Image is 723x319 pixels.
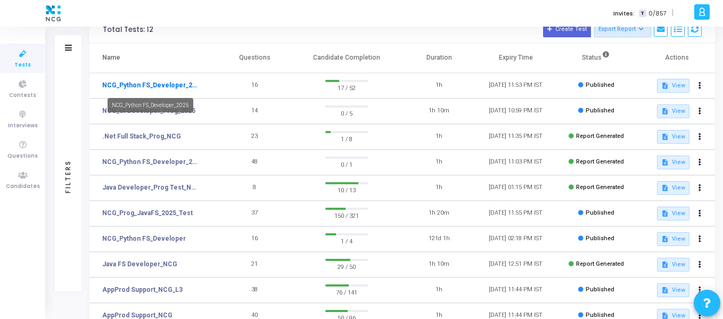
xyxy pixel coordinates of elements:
button: Create Test [543,22,591,37]
td: [DATE] 11:55 PM IST [478,201,554,226]
th: Expiry Time [478,43,554,73]
span: 10 / 13 [325,184,368,195]
td: [DATE] 11:35 PM IST [478,124,554,150]
th: Candidate Completion [293,43,401,73]
td: 121d 1h [401,226,478,252]
div: Filters [63,118,73,235]
mat-icon: description [661,133,669,141]
span: 0/857 [648,9,667,18]
td: [DATE] 10:59 PM IST [478,99,554,124]
td: 1h [401,124,478,150]
label: Invites: [613,9,635,18]
span: Questions [7,152,38,161]
a: NCG_Python FS_Developer_2025 [102,157,200,167]
button: View [657,156,689,169]
span: 29 / 50 [325,261,368,272]
mat-icon: description [661,287,669,294]
mat-icon: description [661,184,669,192]
button: Export Report [594,22,651,37]
th: Actions [638,43,715,73]
button: View [657,79,689,93]
mat-icon: description [661,235,669,243]
span: Report Generated [576,260,624,267]
span: Published [586,81,614,88]
button: View [657,283,689,297]
td: 16 [216,226,293,252]
span: 1 / 4 [325,235,368,246]
div: Total Tests: 12 [103,26,153,34]
td: 37 [216,201,293,226]
span: Published [586,235,614,242]
a: NCG_Python FS_Developer_2025 [102,80,200,90]
span: Report Generated [576,184,624,191]
td: 38 [216,277,293,303]
span: Contests [9,91,36,100]
td: 1h [401,277,478,303]
a: Java Developer_Prog Test_NCG [102,183,200,192]
a: NCG_Python FS_Developer [102,234,186,243]
mat-icon: description [661,210,669,217]
div: NCG_Python FS_Developer_2025 [108,98,193,112]
td: 8 [216,175,293,201]
span: 17 / 52 [325,82,368,93]
td: 21 [216,252,293,277]
span: Published [586,312,614,318]
td: 23 [216,124,293,150]
th: Questions [216,43,293,73]
img: logo [43,3,63,24]
span: 150 / 321 [325,210,368,220]
mat-icon: description [661,159,669,166]
th: Name [89,43,216,73]
td: [DATE] 11:44 PM IST [478,277,554,303]
td: [DATE] 01:15 PM IST [478,175,554,201]
th: Status [554,43,638,73]
a: NCG_Prog_JavaFS_2025_Test [102,208,193,218]
button: View [657,104,689,118]
mat-icon: description [661,108,669,115]
td: [DATE] 11:53 PM IST [478,73,554,99]
button: View [657,207,689,220]
span: 1 / 8 [325,133,368,144]
a: Java FS Developer_NCG [102,259,177,269]
a: .Net Full Stack_Prog_NCG [102,132,181,141]
th: Duration [401,43,478,73]
span: Report Generated [576,133,624,140]
td: 1h [401,150,478,175]
span: Published [586,107,614,114]
span: Published [586,286,614,293]
td: 1h 10m [401,99,478,124]
mat-icon: description [661,82,669,89]
td: 16 [216,73,293,99]
td: [DATE] 02:18 PM IST [478,226,554,252]
mat-icon: description [661,261,669,268]
span: Candidates [6,182,40,191]
span: 76 / 141 [325,287,368,297]
span: 0 / 5 [325,108,368,118]
span: Interviews [8,121,38,130]
td: 48 [216,150,293,175]
td: 1h 20m [401,201,478,226]
span: T [639,10,646,18]
span: Tests [14,61,31,70]
button: View [657,181,689,195]
span: | [672,7,673,19]
td: 1h 10m [401,252,478,277]
span: Published [586,209,614,216]
td: 1h [401,73,478,99]
button: View [657,258,689,272]
span: Report Generated [576,158,624,165]
td: 14 [216,99,293,124]
td: 1h [401,175,478,201]
span: 0 / 1 [325,159,368,169]
td: [DATE] 11:03 PM IST [478,150,554,175]
button: View [657,232,689,246]
a: AppProd Support_NCG_L3 [102,285,183,295]
td: [DATE] 12:51 PM IST [478,252,554,277]
button: View [657,130,689,144]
